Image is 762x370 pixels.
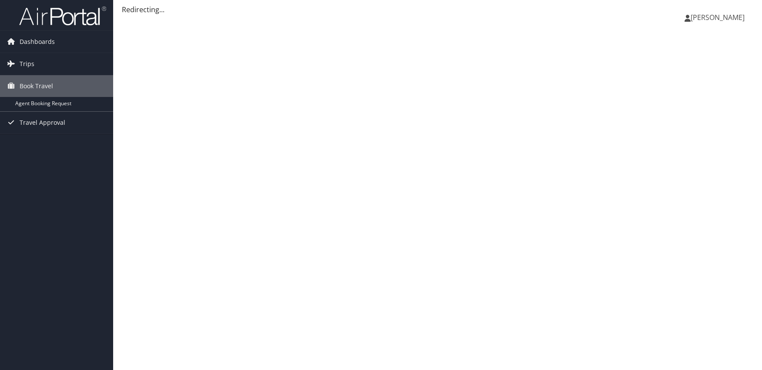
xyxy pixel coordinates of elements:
[19,6,106,26] img: airportal-logo.png
[20,75,53,97] span: Book Travel
[20,53,34,75] span: Trips
[685,4,753,30] a: [PERSON_NAME]
[691,13,745,22] span: [PERSON_NAME]
[20,31,55,53] span: Dashboards
[20,112,65,133] span: Travel Approval
[122,4,753,15] div: Redirecting...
